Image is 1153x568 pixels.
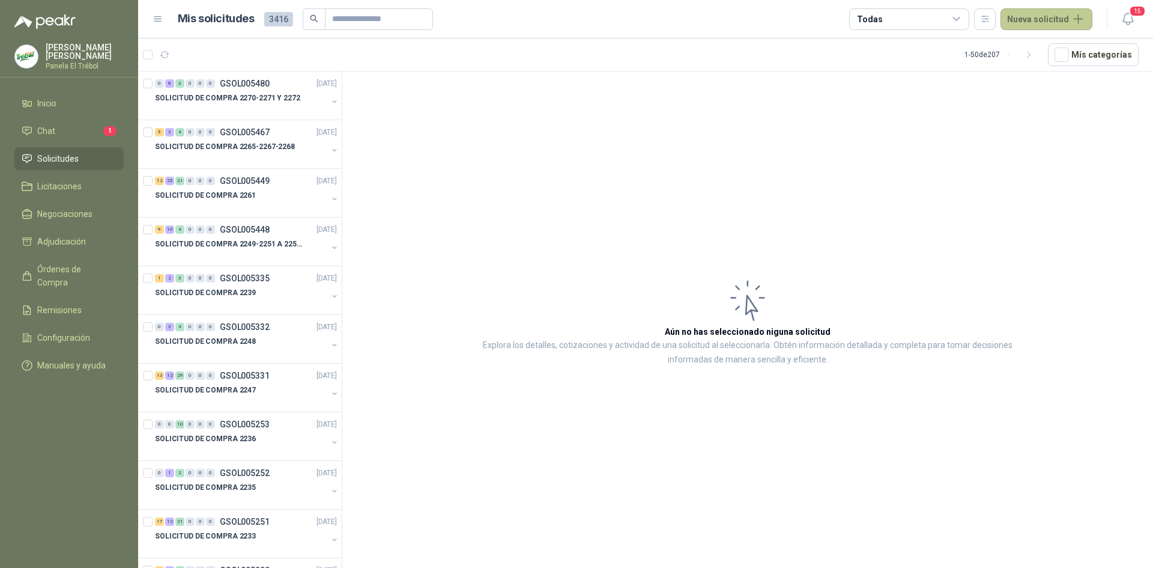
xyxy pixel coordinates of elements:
[14,175,124,198] a: Licitaciones
[14,258,124,294] a: Órdenes de Compra
[206,469,215,477] div: 0
[155,93,300,104] p: SOLICITUD DE COMPRA 2270-2271 Y 2272
[155,371,164,380] div: 13
[15,45,38,68] img: Company Logo
[37,304,82,317] span: Remisiones
[462,338,1033,367] p: Explora los detalles, cotizaciones y actividad de una solicitud al seleccionarla. Obtén informaci...
[155,518,164,526] div: 17
[155,125,339,163] a: 5 3 4 0 0 0 GSOL005467[DATE] SOLICITUD DE COMPRA 2265-2267-2268
[1000,8,1092,30] button: Nueva solicitud
[857,13,882,26] div: Todas
[175,518,184,526] div: 21
[206,323,215,331] div: 0
[14,147,124,170] a: Solicitudes
[220,371,270,380] p: GSOL005331
[220,518,270,526] p: GSOL005251
[155,79,164,88] div: 0
[206,371,215,380] div: 0
[155,76,339,115] a: 0 6 3 0 0 0 GSOL005480[DATE] SOLICITUD DE COMPRA 2270-2271 Y 2272
[310,14,318,23] span: search
[155,385,256,396] p: SOLICITUD DE COMPRA 2247
[196,274,205,282] div: 0
[220,420,270,429] p: GSOL005253
[175,274,184,282] div: 3
[186,323,195,331] div: 0
[178,10,255,28] h1: Mis solicitudes
[155,515,339,553] a: 17 12 21 0 0 0 GSOL005251[DATE] SOLICITUD DE COMPRA 2233
[316,322,337,333] p: [DATE]
[155,531,256,542] p: SOLICITUD DE COMPRA 2233
[220,225,270,234] p: GSOL005448
[165,518,174,526] div: 12
[14,203,124,225] a: Negociaciones
[155,222,339,261] a: 9 10 4 0 0 0 GSOL005448[DATE] SOLICITUD DE COMPRA 2249-2251 A 2256-2258 Y 2262
[1129,5,1146,17] span: 15
[186,518,195,526] div: 0
[165,323,174,331] div: 3
[220,128,270,136] p: GSOL005467
[37,97,56,110] span: Inicio
[165,225,174,234] div: 10
[37,235,86,248] span: Adjudicación
[220,323,270,331] p: GSOL005332
[175,420,184,429] div: 10
[155,141,295,153] p: SOLICITUD DE COMPRA 2265-2267-2268
[155,433,256,445] p: SOLICITUD DE COMPRA 2236
[155,128,164,136] div: 5
[186,79,195,88] div: 0
[316,127,337,138] p: [DATE]
[196,79,205,88] div: 0
[155,190,256,201] p: SOLICITUD DE COMPRA 2261
[964,45,1038,64] div: 1 - 50 de 207
[264,12,293,26] span: 3416
[155,177,164,185] div: 12
[206,420,215,429] div: 0
[165,177,174,185] div: 25
[186,469,195,477] div: 0
[1117,8,1139,30] button: 15
[37,180,82,193] span: Licitaciones
[14,299,124,322] a: Remisiones
[206,177,215,185] div: 0
[196,128,205,136] div: 0
[175,79,184,88] div: 3
[665,325,831,338] h3: Aún no has seleccionado niguna solicitud
[155,239,304,250] p: SOLICITUD DE COMPRA 2249-2251 A 2256-2258 Y 2262
[186,177,195,185] div: 0
[220,274,270,282] p: GSOL005335
[14,120,124,142] a: Chat1
[175,323,184,331] div: 4
[175,225,184,234] div: 4
[316,468,337,479] p: [DATE]
[206,274,215,282] div: 0
[316,516,337,528] p: [DATE]
[196,323,205,331] div: 0
[37,359,106,372] span: Manuales y ayuda
[206,518,215,526] div: 0
[165,274,174,282] div: 2
[220,79,270,88] p: GSOL005480
[155,274,164,282] div: 1
[165,371,174,380] div: 12
[155,368,339,407] a: 13 12 29 0 0 0 GSOL005331[DATE] SOLICITUD DE COMPRA 2247
[155,174,339,212] a: 12 25 21 0 0 0 GSOL005449[DATE] SOLICITUD DE COMPRA 2261
[316,370,337,382] p: [DATE]
[14,354,124,377] a: Manuales y ayuda
[37,152,79,165] span: Solicitudes
[186,128,195,136] div: 0
[37,331,90,344] span: Configuración
[206,79,215,88] div: 0
[155,482,256,493] p: SOLICITUD DE COMPRA 2235
[316,273,337,284] p: [DATE]
[37,124,55,138] span: Chat
[155,466,339,504] a: 0 1 2 0 0 0 GSOL005252[DATE] SOLICITUD DE COMPRA 2235
[186,420,195,429] div: 0
[165,469,174,477] div: 1
[175,128,184,136] div: 4
[37,207,92,221] span: Negociaciones
[196,371,205,380] div: 0
[175,177,184,185] div: 21
[14,92,124,115] a: Inicio
[103,126,117,136] span: 1
[165,128,174,136] div: 3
